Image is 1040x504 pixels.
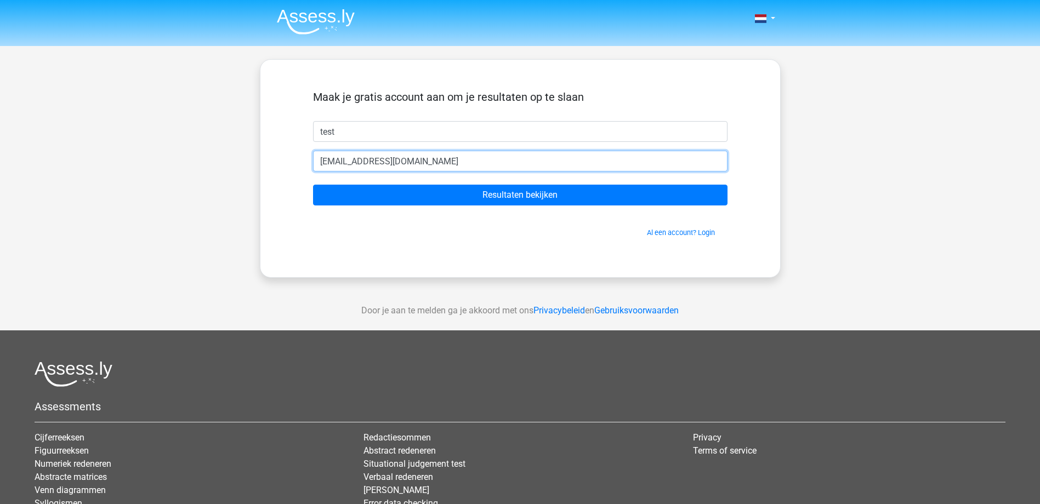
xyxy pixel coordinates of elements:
a: Venn diagrammen [35,485,106,495]
h5: Maak je gratis account aan om je resultaten op te slaan [313,90,728,104]
a: Verbaal redeneren [363,472,433,482]
a: Redactiesommen [363,432,431,443]
a: Situational judgement test [363,459,465,469]
img: Assessly logo [35,361,112,387]
a: Abstracte matrices [35,472,107,482]
a: Al een account? Login [647,228,715,237]
input: Voornaam [313,121,728,142]
h5: Assessments [35,400,1005,413]
input: Resultaten bekijken [313,185,728,205]
a: Numeriek redeneren [35,459,111,469]
a: Cijferreeksen [35,432,84,443]
img: Assessly [277,9,355,35]
a: Gebruiksvoorwaarden [594,305,679,316]
a: Figuurreeksen [35,445,89,456]
a: Privacy [693,432,721,443]
a: [PERSON_NAME] [363,485,429,495]
a: Terms of service [693,445,757,456]
input: Email [313,151,728,171]
a: Abstract redeneren [363,445,436,456]
a: Privacybeleid [533,305,585,316]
